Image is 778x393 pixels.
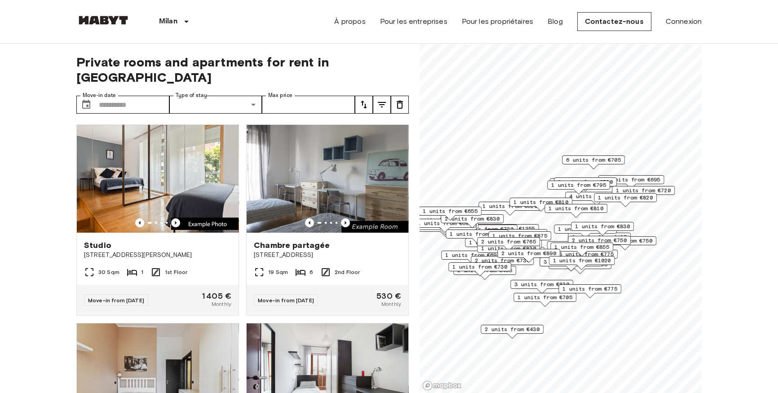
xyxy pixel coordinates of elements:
div: Map marker [513,293,576,307]
span: 1 units from €720 [558,178,613,186]
span: 2 units from €730 [475,256,530,265]
a: Connexion [666,16,702,27]
div: Map marker [465,238,528,252]
label: Max price [268,92,292,99]
div: Map marker [471,256,534,270]
div: Map marker [547,181,610,194]
label: Move-in date [83,92,116,99]
div: Map marker [509,198,572,212]
span: 1 units from €730 [452,263,507,271]
span: 1 units from €775 [562,285,617,293]
label: Type of stay [176,92,207,99]
a: Marketing picture of unit IT-14-001-002-01HPrevious imagePrevious imageStudio[STREET_ADDRESS][PER... [76,124,239,316]
span: Studio [84,240,111,251]
button: Previous image [135,218,144,227]
a: Mapbox logo [422,380,462,391]
img: Habyt [76,16,130,25]
span: 1 units from €695 [445,251,500,259]
span: 3 units from €775 [559,250,614,258]
div: Map marker [550,243,613,256]
span: 1 units from €720 [616,186,671,194]
span: 2 units from €890 [501,249,556,257]
div: Map marker [484,229,547,243]
a: À propos [334,16,365,27]
span: 1 units from €520 [482,202,537,210]
span: 1 units from €820 [598,194,653,202]
div: Map marker [554,177,617,191]
div: Map marker [488,231,551,245]
span: Chambre partagée [254,240,330,251]
div: Map marker [594,193,657,207]
div: Map marker [598,175,664,189]
div: Map marker [510,280,573,294]
a: Blog [548,16,563,27]
div: Map marker [539,257,602,271]
span: 2 units from €465 [457,266,512,274]
button: Previous image [305,218,314,227]
span: 30 Sqm [98,268,119,276]
div: Map marker [448,262,511,276]
span: 1 units from €855 [554,243,609,251]
span: 1st Floor [165,268,187,276]
span: Monthly [212,300,231,308]
span: 1 units from €810 [513,198,568,206]
span: 1 units from €795 [551,181,606,189]
p: Milan [159,16,177,27]
span: 530 € [376,292,401,300]
span: Move-in from [DATE] [258,297,314,304]
span: 3 units from €1355 [477,225,535,233]
span: 1 units from €720 [553,179,608,187]
span: Monthly [381,300,401,308]
span: 6 units from €705 [566,156,621,164]
span: 1 units from €810 [548,204,603,212]
div: Map marker [419,207,482,221]
div: Map marker [477,237,540,251]
a: Pour les entreprises [380,16,447,27]
button: Previous image [341,218,350,227]
span: Move-in from [DATE] [88,297,144,304]
span: 2nd Floor [335,268,360,276]
span: 2 units from €765 [481,238,536,246]
div: Map marker [547,241,613,255]
div: Map marker [562,155,625,169]
div: Map marker [554,225,617,238]
img: Marketing picture of unit IT-14-029-003-04H [247,125,408,233]
span: 1 units from €655 [423,207,477,215]
a: Contactez-nous [577,12,651,31]
a: Marketing picture of unit IT-14-029-003-04HPrevious imagePrevious imageChambre partagée[STREET_AD... [246,124,409,316]
a: Pour les propriétaires [462,16,533,27]
div: Map marker [478,202,541,216]
div: Map marker [571,222,634,236]
span: [STREET_ADDRESS][PERSON_NAME] [84,251,231,260]
span: 19 Sqm [268,268,288,276]
div: Map marker [549,178,612,192]
button: Choose date [77,96,95,114]
span: 3 units from €830 [514,280,569,288]
div: Map marker [558,284,621,298]
span: 4 units from €735 [569,192,624,200]
span: 2 units from €830 [445,215,500,223]
span: 1 units from €705 [517,293,572,301]
span: [STREET_ADDRESS] [254,251,401,260]
div: Map marker [544,204,607,218]
img: Marketing picture of unit IT-14-001-002-01H [77,125,239,233]
span: 1 units from €1020 [553,256,611,265]
span: 1 units from €830 [575,222,630,230]
span: 1 405 € [202,292,231,300]
span: Private rooms and apartments for rent in [GEOGRAPHIC_DATA] [76,54,409,85]
span: 10 units from €695 [602,176,660,184]
button: Previous image [171,218,180,227]
div: Map marker [441,214,504,228]
div: Map marker [441,251,504,265]
div: Map marker [481,325,544,339]
div: Map marker [612,186,675,200]
button: tune [391,96,409,114]
div: Map marker [549,256,615,270]
span: 1 units from €875 [492,232,547,240]
div: Map marker [568,236,631,250]
div: Map marker [446,230,508,243]
button: tune [373,96,391,114]
span: 1 units from €785 [558,225,613,233]
button: tune [355,96,373,114]
span: 1 units from €685 [450,230,504,238]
